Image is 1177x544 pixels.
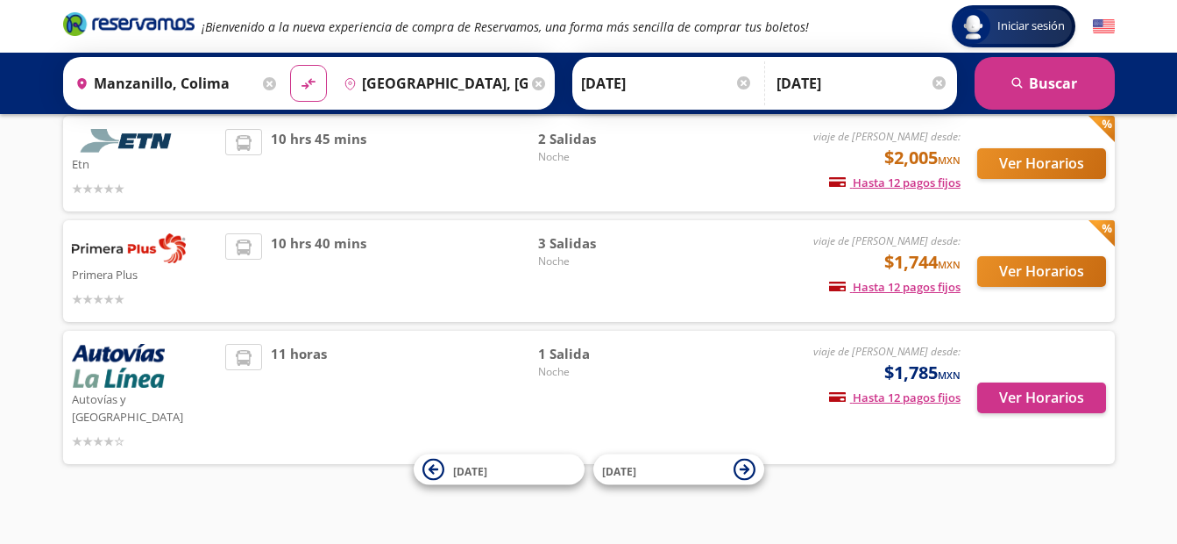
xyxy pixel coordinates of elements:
[829,390,961,405] span: Hasta 12 pagos fijos
[271,233,366,309] span: 10 hrs 40 mins
[68,61,259,105] input: Buscar Origen
[884,145,961,171] span: $2,005
[337,61,528,105] input: Buscar Destino
[72,129,186,153] img: Etn
[581,61,753,105] input: Elegir Fecha
[72,153,217,174] p: Etn
[538,233,661,254] span: 3 Salidas
[938,258,961,271] small: MXN
[1093,16,1115,38] button: English
[72,344,165,388] img: Autovías y La Línea
[975,57,1115,110] button: Buscar
[63,11,195,42] a: Brand Logo
[813,344,961,359] em: viaje de [PERSON_NAME] desde:
[453,463,487,478] span: [DATE]
[829,279,961,295] span: Hasta 12 pagos fijos
[538,254,661,269] span: Noche
[72,263,217,284] p: Primera Plus
[63,11,195,37] i: Brand Logo
[538,149,661,165] span: Noche
[977,148,1106,179] button: Ver Horarios
[938,154,961,167] small: MXN
[884,360,961,386] span: $1,785
[72,388,217,426] p: Autovías y [GEOGRAPHIC_DATA]
[602,463,636,478] span: [DATE]
[538,344,661,364] span: 1 Salida
[977,256,1106,287] button: Ver Horarios
[271,344,327,451] span: 11 horas
[776,61,948,105] input: Opcional
[938,369,961,382] small: MXN
[271,129,366,198] span: 10 hrs 45 mins
[538,364,661,380] span: Noche
[829,175,961,190] span: Hasta 12 pagos fijos
[414,455,585,485] button: [DATE]
[977,383,1106,413] button: Ver Horarios
[813,233,961,248] em: viaje de [PERSON_NAME] desde:
[884,249,961,276] span: $1,744
[593,455,764,485] button: [DATE]
[990,18,1072,35] span: Iniciar sesión
[202,18,809,35] em: ¡Bienvenido a la nueva experiencia de compra de Reservamos, una forma más sencilla de comprar tus...
[72,233,186,263] img: Primera Plus
[538,129,661,149] span: 2 Salidas
[813,129,961,144] em: viaje de [PERSON_NAME] desde:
